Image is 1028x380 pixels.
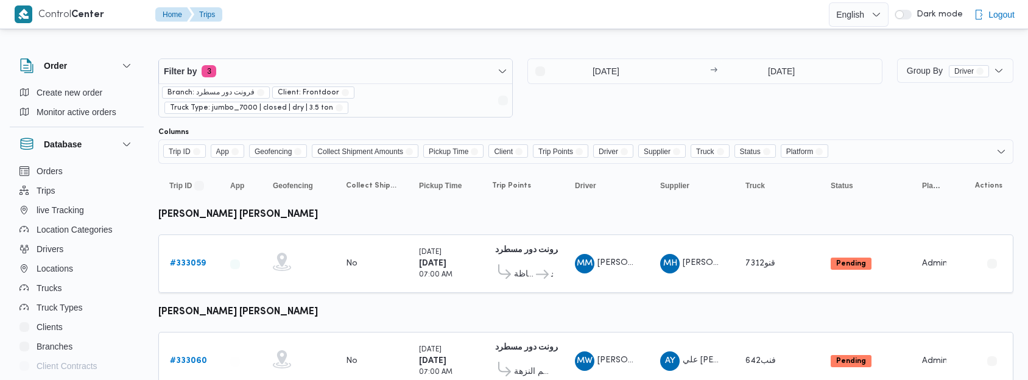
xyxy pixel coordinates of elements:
[599,145,618,158] span: Driver
[660,351,680,371] div: Ali Yhaii Ali Muhran Hasanin
[597,356,739,364] span: [PERSON_NAME] [PERSON_NAME]
[37,359,97,373] span: Client Contracts
[216,145,229,158] span: App
[423,144,484,158] span: Pickup Time
[15,337,139,356] button: Branches
[644,145,671,158] span: Supplier
[988,7,1015,22] span: Logout
[346,258,357,269] div: No
[170,357,207,365] b: # 333060
[912,10,963,19] span: Dark mode
[15,200,139,220] button: live Tracking
[419,181,462,191] span: Pickup Time
[294,148,301,155] button: Remove Geofencing from selection in this group
[710,67,717,76] div: →
[907,66,989,76] span: Group ByDriver
[982,351,1002,371] button: Actions
[721,59,842,83] input: Press the down key to open a popover containing a calendar.
[71,10,104,19] b: Center
[514,365,553,379] span: قسم النزهة
[551,267,553,282] span: فرونت دور مسطرد
[836,260,866,267] b: Pending
[37,320,63,334] span: Clients
[37,222,113,237] span: Location Categories
[576,148,583,155] button: Remove Trip Points from selection in this group
[15,181,139,200] button: Trips
[15,259,139,278] button: Locations
[577,351,593,371] span: MW
[969,2,1019,27] button: Logout
[745,259,775,267] span: قنو7312
[231,148,239,155] button: Remove App from selection in this group
[155,7,192,22] button: Home
[158,210,318,219] b: [PERSON_NAME] [PERSON_NAME]
[37,85,102,100] span: Create new order
[494,145,513,158] span: Client
[575,351,594,371] div: Mahir Whaid Asknadr Saaid
[312,144,418,158] span: Collect Shipment Amounts
[272,86,354,99] span: Client: Frontdoor
[194,181,204,191] svg: Sorted in descending order
[162,86,270,99] span: Branch: فرونت دور مسطرد
[164,64,197,79] span: Filter by
[597,259,739,267] span: [PERSON_NAME] [PERSON_NAME]
[37,203,84,217] span: live Tracking
[37,164,63,178] span: Orders
[673,148,680,155] button: Remove Supplier from selection in this group
[683,356,842,364] span: علي [PERSON_NAME] [PERSON_NAME]
[15,102,139,122] button: Monitor active orders
[691,144,730,158] span: Truck
[15,278,139,298] button: Trucks
[897,58,1013,83] button: Group ByDriverremove selected entity
[257,89,264,96] button: remove selected entity
[575,254,594,273] div: Mahmood Muhammad Mahmood Farj
[317,145,403,158] span: Collect Shipment Amounts
[621,148,628,155] button: Remove Driver from selection in this group
[577,254,593,273] span: MM
[815,148,823,155] button: Remove Platform from selection in this group
[44,137,82,152] h3: Database
[663,254,677,273] span: MH
[273,181,313,191] span: Geofencing
[741,176,814,195] button: Truck
[170,256,206,271] a: #333059
[37,183,55,198] span: Trips
[831,181,853,191] span: Status
[170,354,207,368] a: #333060
[826,176,905,195] button: Status
[414,176,475,195] button: Pickup Time
[158,308,318,317] b: [PERSON_NAME] [PERSON_NAME]
[10,83,144,127] div: Order
[471,148,478,155] button: Remove Pickup Time from selection in this group
[278,87,339,98] span: Client: Frontdoor
[406,148,413,155] button: Remove Collect Shipment Amounts from selection in this group
[976,68,984,75] button: remove selected entity
[193,148,200,155] button: Remove Trip ID from selection in this group
[167,87,255,98] span: Branch: فرونت دور مسطرد
[745,357,776,365] span: فنب642
[975,181,1002,191] span: Actions
[230,181,244,191] span: App
[15,298,139,317] button: Truck Types
[831,258,871,270] span: Pending
[225,176,256,195] button: App
[268,176,329,195] button: Geofencing
[15,317,139,337] button: Clients
[15,83,139,102] button: Create new order
[922,259,948,267] span: Admin
[488,144,528,158] span: Client
[665,351,675,371] span: AY
[169,145,191,158] span: Trip ID
[419,259,446,267] b: [DATE]
[159,59,512,83] button: Filter by3 active filters
[996,147,1006,157] button: Open list of options
[15,239,139,259] button: Drivers
[169,181,192,191] span: Trip ID; Sorted in descending order
[781,144,829,158] span: Platform
[655,176,728,195] button: Supplier
[19,58,134,73] button: Order
[922,357,948,365] span: Admin
[429,145,468,158] span: Pickup Time
[37,300,82,315] span: Truck Types
[15,356,139,376] button: Client Contracts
